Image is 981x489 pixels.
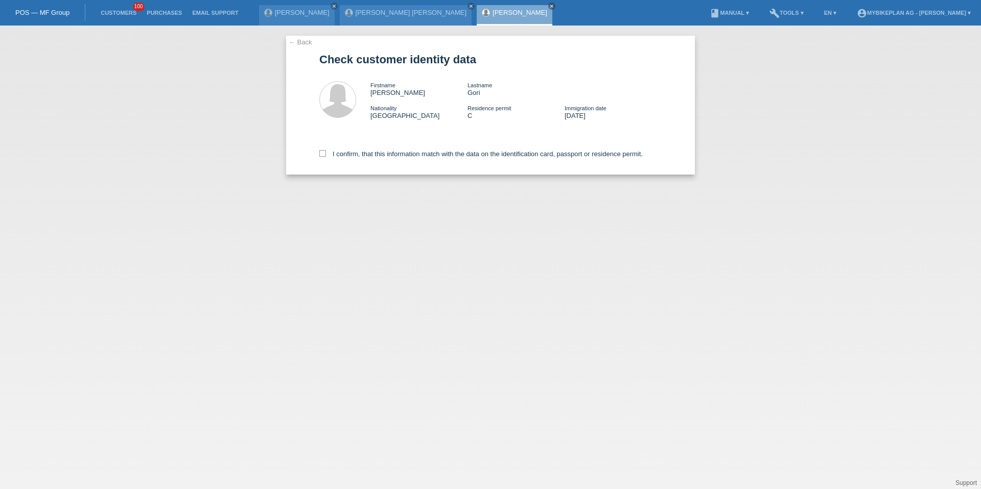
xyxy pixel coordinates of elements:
span: Lastname [468,82,492,88]
a: Email Support [187,10,243,16]
a: bookManual ▾ [705,10,754,16]
i: book [710,8,720,18]
i: account_circle [857,8,867,18]
div: Gori [468,81,565,96]
a: close [331,3,338,10]
a: close [468,3,475,10]
a: [PERSON_NAME] [PERSON_NAME] [356,9,466,16]
span: 100 [133,3,145,11]
label: I confirm, that this information match with the data on the identification card, passport or resi... [319,150,643,158]
a: Purchases [142,10,187,16]
a: Customers [96,10,142,16]
a: POS — MF Group [15,9,69,16]
a: EN ▾ [819,10,842,16]
a: ← Back [289,38,312,46]
span: Immigration date [565,105,606,111]
i: close [469,4,474,9]
i: close [332,4,337,9]
a: [PERSON_NAME] [493,9,547,16]
span: Residence permit [468,105,511,111]
h1: Check customer identity data [319,53,662,66]
a: close [548,3,555,10]
i: build [769,8,780,18]
i: close [549,4,554,9]
div: [PERSON_NAME] [370,81,468,96]
div: [DATE] [565,104,662,119]
span: Nationality [370,105,396,111]
a: buildTools ▾ [764,10,809,16]
div: C [468,104,565,119]
a: account_circleMybikeplan AG - [PERSON_NAME] ▾ [852,10,976,16]
a: [PERSON_NAME] [275,9,330,16]
div: [GEOGRAPHIC_DATA] [370,104,468,119]
a: Support [955,479,977,486]
span: Firstname [370,82,395,88]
